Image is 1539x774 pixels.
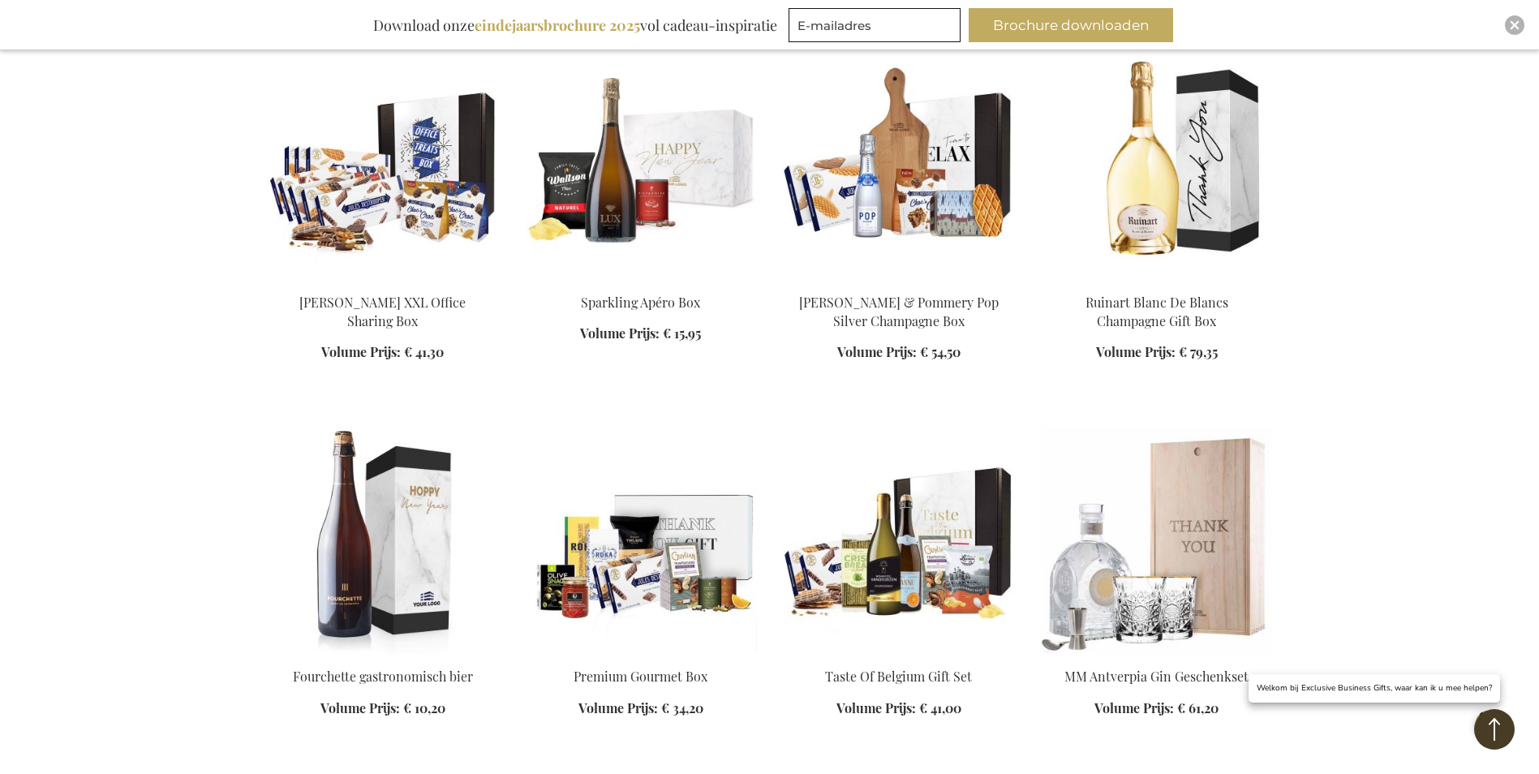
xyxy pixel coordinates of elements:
span: Volume Prijs: [836,699,916,716]
a: [PERSON_NAME] XXL Office Sharing Box [299,294,466,329]
span: Volume Prijs: [1094,699,1174,716]
a: Volume Prijs: € 10,20 [320,699,445,718]
a: MM Antverpia Gin Gift Set [1041,647,1273,663]
span: € 34,20 [661,699,703,716]
img: MM Antverpia Gin Gift Set [1041,427,1273,654]
span: € 54,50 [920,343,961,360]
span: € 41,00 [919,699,961,716]
span: Volume Prijs: [837,343,917,360]
img: Taste Of Belgium Gift Set [783,427,1015,654]
img: Premium Gourmet Box [525,427,757,654]
a: Volume Prijs: € 41,30 [321,343,444,362]
a: [PERSON_NAME] & Pommery Pop Silver Champagne Box [799,294,999,329]
a: Volume Prijs: € 54,50 [837,343,961,362]
button: Brochure downloaden [969,8,1173,42]
a: Ruinart Blanc De Blancs Champagne Gift Box [1041,273,1273,288]
img: Close [1510,20,1520,30]
span: Volume Prijs: [578,699,658,716]
a: Volume Prijs: € 41,00 [836,699,961,718]
a: Ruinart Blanc De Blancs Champagne Gift Box [1085,294,1228,329]
a: Fourchette gastronomisch bier [293,668,473,685]
b: eindejaarsbrochure 2025 [475,15,640,35]
a: Volume Prijs: € 15,95 [580,325,701,343]
a: Premium Gourmet Box [574,668,707,685]
span: € 79,35 [1179,343,1218,360]
a: Volume Prijs: € 61,20 [1094,699,1219,718]
span: Volume Prijs: [321,343,401,360]
a: Volume Prijs: € 79,35 [1096,343,1218,362]
span: € 61,20 [1177,699,1219,716]
a: MM Antverpia Gin Geschenkset [1064,668,1249,685]
img: Jules Destrooper XXL Office Sharing Box [267,52,499,279]
img: Sweet Delights & Pommery Pop Silver Champagne Box [783,52,1015,279]
form: marketing offers and promotions [789,8,965,47]
a: Sparkling Apéro Box [581,294,700,311]
img: Ruinart Blanc De Blancs Champagne Gift Box [1041,52,1273,279]
span: Volume Prijs: [1096,343,1176,360]
span: € 10,20 [403,699,445,716]
div: Download onze vol cadeau-inspiratie [366,8,785,42]
a: Jules Destrooper XXL Office Sharing Box [267,273,499,288]
img: Fourchette beer 75 cl [267,427,499,654]
span: Volume Prijs: [580,325,660,342]
a: Sparkling Apero Box [525,273,757,288]
span: € 15,95 [663,325,701,342]
a: Sweet Delights & Pommery Pop Silver Champagne Box [783,273,1015,288]
div: Close [1505,15,1524,35]
a: Taste Of Belgium Gift Set [783,647,1015,663]
span: € 41,30 [404,343,444,360]
img: Sparkling Apero Box [525,52,757,279]
span: Volume Prijs: [320,699,400,716]
a: Taste Of Belgium Gift Set [825,668,972,685]
a: Volume Prijs: € 34,20 [578,699,703,718]
a: Premium Gourmet Box [525,647,757,663]
a: Fourchette beer 75 cl [267,647,499,663]
input: E-mailadres [789,8,961,42]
